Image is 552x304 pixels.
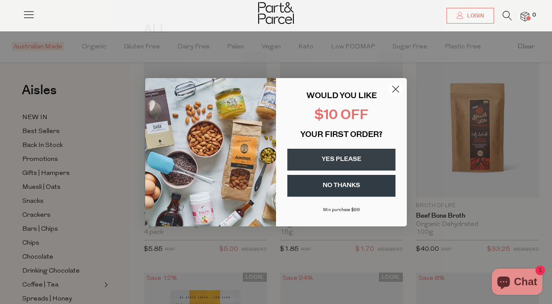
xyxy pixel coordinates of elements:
span: 0 [530,11,538,19]
button: YES PLEASE [287,149,395,171]
span: YOUR FIRST ORDER? [300,131,382,139]
span: Min purchase $99 [323,208,360,212]
a: 0 [521,12,529,21]
a: Login [446,8,494,24]
span: $10 OFF [314,109,368,123]
button: NO THANKS [287,175,395,197]
inbox-online-store-chat: Shopify online store chat [489,269,545,297]
button: Close dialog [388,82,403,97]
span: Login [465,12,484,20]
img: Part&Parcel [258,2,294,24]
img: 43fba0fb-7538-40bc-babb-ffb1a4d097bc.jpeg [145,78,276,226]
span: WOULD YOU LIKE [307,92,377,100]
